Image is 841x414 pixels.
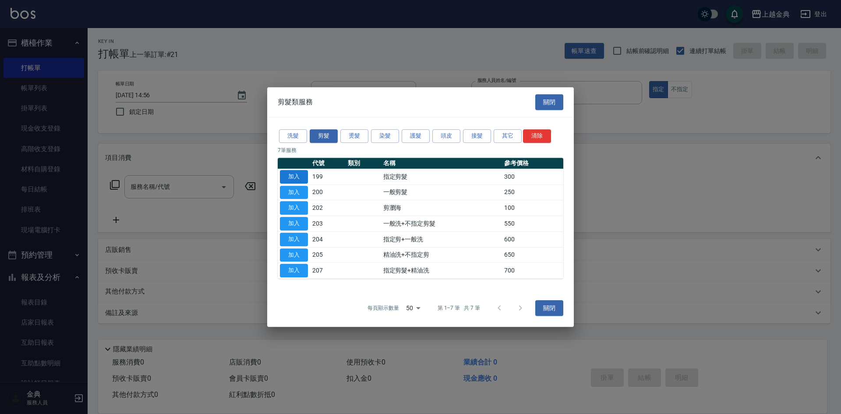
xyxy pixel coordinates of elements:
td: 205 [310,247,346,263]
td: 204 [310,231,346,247]
button: 燙髮 [340,129,368,143]
p: 7 筆服務 [278,146,563,154]
th: 參考價格 [502,158,563,169]
button: 關閉 [535,94,563,110]
td: 202 [310,200,346,216]
button: 加入 [280,248,308,262]
button: 加入 [280,264,308,277]
p: 第 1–7 筆 共 7 筆 [438,304,480,312]
td: 300 [502,169,563,184]
button: 頭皮 [432,129,460,143]
div: 50 [403,296,424,320]
td: 一般剪髮 [381,184,502,200]
button: 加入 [280,233,308,246]
span: 剪髮類服務 [278,98,313,106]
button: 加入 [280,217,308,230]
button: 加入 [280,201,308,215]
td: 200 [310,184,346,200]
button: 洗髮 [279,129,307,143]
td: 100 [502,200,563,216]
td: 600 [502,231,563,247]
td: 207 [310,263,346,279]
button: 加入 [280,186,308,199]
th: 類別 [346,158,381,169]
td: 指定剪髮 [381,169,502,184]
td: 650 [502,247,563,263]
td: 203 [310,216,346,232]
th: 代號 [310,158,346,169]
button: 加入 [280,170,308,184]
th: 名稱 [381,158,502,169]
button: 接髮 [463,129,491,143]
td: 199 [310,169,346,184]
button: 剪髮 [310,129,338,143]
td: 精油洗+不指定剪 [381,247,502,263]
td: 一般洗+不指定剪髮 [381,216,502,232]
button: 護髮 [402,129,430,143]
button: 染髮 [371,129,399,143]
td: 指定剪+一般洗 [381,231,502,247]
button: 其它 [494,129,522,143]
td: 550 [502,216,563,232]
button: 清除 [523,129,551,143]
td: 250 [502,184,563,200]
td: 指定剪髮+精油洗 [381,263,502,279]
button: 關閉 [535,300,563,316]
p: 每頁顯示數量 [367,304,399,312]
td: 700 [502,263,563,279]
td: 剪瀏海 [381,200,502,216]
